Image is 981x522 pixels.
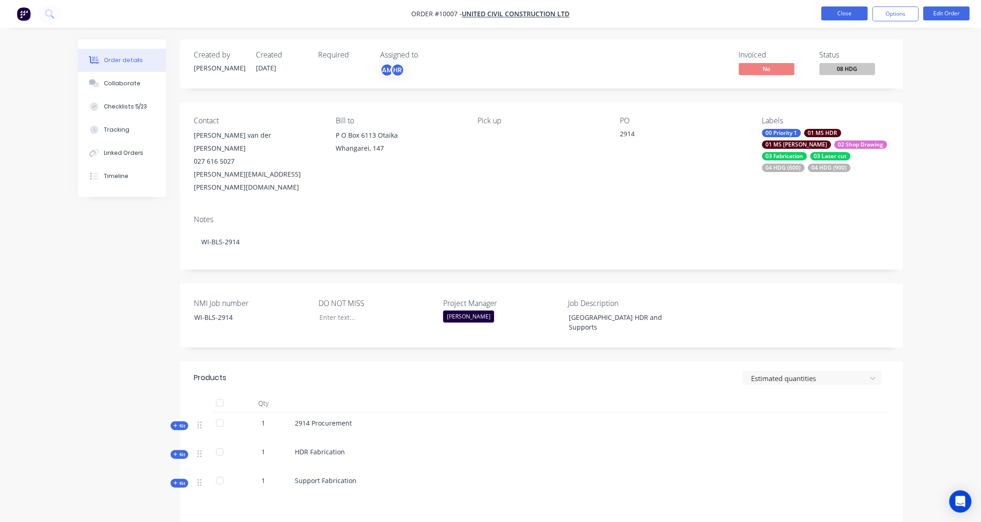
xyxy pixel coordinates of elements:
div: 04 HDG (600) [762,164,805,172]
div: Checklists 5/23 [104,102,147,111]
div: 01 MS [PERSON_NAME] [762,140,831,149]
button: Edit Order [924,6,970,20]
div: 03 Laser cut [810,152,851,160]
span: HDR Fabrication [295,447,345,456]
button: Linked Orders [78,141,166,165]
div: AM [380,63,394,77]
button: Options [873,6,919,21]
div: [PERSON_NAME] [194,63,245,73]
span: Kit [173,480,185,487]
div: Created by [194,51,245,59]
div: Labels [762,116,889,125]
label: Project Manager [443,298,559,309]
div: Contact [194,116,321,125]
div: Collaborate [104,79,140,88]
a: United Civil Construction Ltd [462,10,570,19]
button: Collaborate [78,72,166,95]
div: Timeline [104,172,128,180]
button: Kit [171,479,188,488]
div: Bill to [336,116,463,125]
div: [PERSON_NAME][EMAIL_ADDRESS][PERSON_NAME][DOMAIN_NAME] [194,168,321,194]
div: 027 616 5027 [194,155,321,168]
span: 1 [261,418,265,428]
div: Pick up [478,116,605,125]
div: 00 Priority 1 [762,129,801,137]
div: 01 MS HDR [804,129,841,137]
div: Whangarei, 147 [336,142,463,155]
div: Qty [236,394,291,413]
button: Tracking [78,118,166,141]
div: Linked Orders [104,149,144,157]
span: [DATE] [256,64,276,72]
div: Required [318,51,369,59]
span: 08 HDG [820,63,875,75]
span: Kit [173,422,185,429]
div: [GEOGRAPHIC_DATA] HDR and Supports [561,311,677,334]
button: Checklists 5/23 [78,95,166,118]
div: 03 Fabrication [762,152,807,160]
button: Timeline [78,165,166,188]
div: [PERSON_NAME] van der [PERSON_NAME]027 616 5027[PERSON_NAME][EMAIL_ADDRESS][PERSON_NAME][DOMAIN_N... [194,129,321,194]
div: 04 HDG (900) [808,164,851,172]
div: Order details [104,56,143,64]
span: 1 [261,447,265,457]
button: Order details [78,49,166,72]
img: Factory [17,7,31,21]
div: PO [620,116,747,125]
div: Created [256,51,307,59]
button: Kit [171,421,188,430]
div: [PERSON_NAME] van der [PERSON_NAME] [194,129,321,155]
div: WI-BLS-2914 [194,228,889,256]
span: Support Fabrication [295,476,357,485]
span: Order #10007 - [412,10,462,19]
div: P O Box 6113 Otaika [336,129,463,142]
div: [PERSON_NAME] [443,311,494,323]
label: NMI Job number [194,298,310,309]
div: Notes [194,215,889,224]
span: Kit [173,451,185,458]
div: Assigned to [380,51,473,59]
div: Status [820,51,889,59]
button: AMHR [380,63,405,77]
div: Open Intercom Messenger [949,490,972,513]
div: Tracking [104,126,129,134]
div: WI-BLS-2914 [187,311,303,324]
label: Job Description [568,298,684,309]
div: Invoiced [739,51,809,59]
button: Kit [171,450,188,459]
button: Close [822,6,868,20]
div: HR [391,63,405,77]
span: 2914 Procurement [295,419,352,427]
label: DO NOT MISS [319,298,434,309]
button: 08 HDG [820,63,875,77]
span: 1 [261,476,265,485]
div: 2914 [620,129,736,142]
div: P O Box 6113 OtaikaWhangarei, 147 [336,129,463,159]
div: 02 Shop Drawing [834,140,887,149]
div: Products [194,372,226,383]
span: No [739,63,795,75]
